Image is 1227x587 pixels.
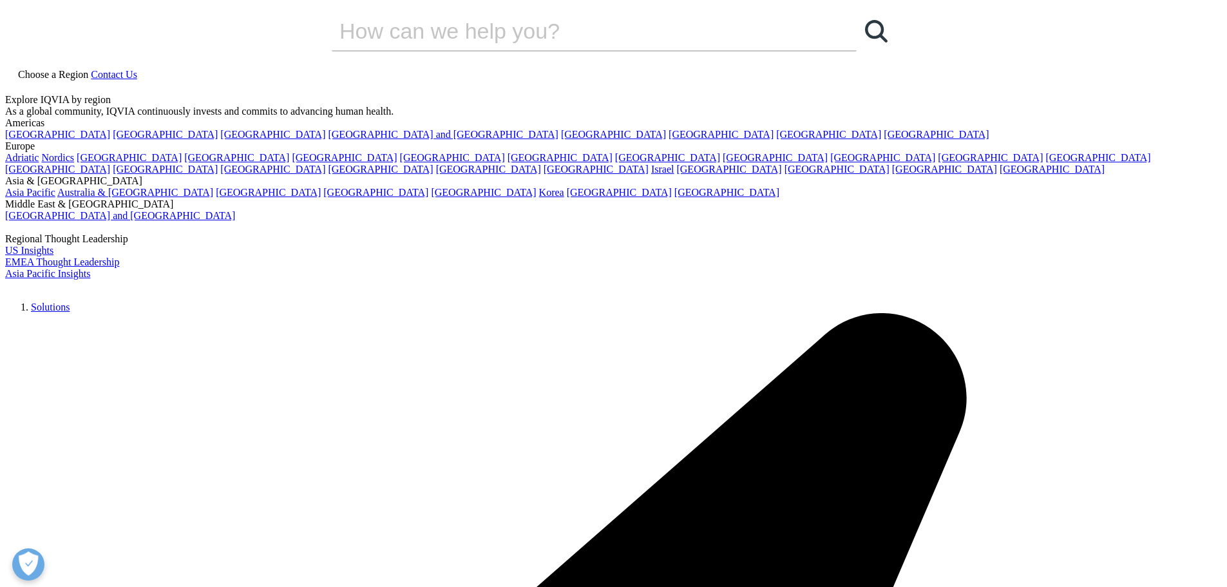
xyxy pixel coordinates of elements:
[323,187,428,198] a: [GEOGRAPHIC_DATA]
[431,187,536,198] a: [GEOGRAPHIC_DATA]
[292,152,397,163] a: [GEOGRAPHIC_DATA]
[57,187,213,198] a: Australia & [GEOGRAPHIC_DATA]
[436,164,541,175] a: [GEOGRAPHIC_DATA]
[776,129,881,140] a: [GEOGRAPHIC_DATA]
[220,129,325,140] a: [GEOGRAPHIC_DATA]
[884,129,989,140] a: [GEOGRAPHIC_DATA]
[785,164,889,175] a: [GEOGRAPHIC_DATA]
[5,198,1222,210] div: Middle East & [GEOGRAPHIC_DATA]
[865,20,888,43] svg: Search
[5,256,119,267] a: EMEA Thought Leadership
[18,69,88,80] span: Choose a Region
[567,187,672,198] a: [GEOGRAPHIC_DATA]
[5,187,55,198] a: Asia Pacific
[857,12,895,50] a: Search
[544,164,649,175] a: [GEOGRAPHIC_DATA]
[669,129,774,140] a: [GEOGRAPHIC_DATA]
[220,164,325,175] a: [GEOGRAPHIC_DATA]
[5,175,1222,187] div: Asia & [GEOGRAPHIC_DATA]
[12,548,44,581] button: Open Preferences
[830,152,935,163] a: [GEOGRAPHIC_DATA]
[508,152,613,163] a: [GEOGRAPHIC_DATA]
[216,187,321,198] a: [GEOGRAPHIC_DATA]
[651,164,674,175] a: Israel
[1045,152,1150,163] a: [GEOGRAPHIC_DATA]
[938,152,1043,163] a: [GEOGRAPHIC_DATA]
[31,302,70,313] a: Solutions
[5,268,90,279] a: Asia Pacific Insights
[5,129,110,140] a: [GEOGRAPHIC_DATA]
[332,12,820,50] input: Search
[41,152,74,163] a: Nordics
[91,69,137,80] a: Contact Us
[328,129,558,140] a: [GEOGRAPHIC_DATA] and [GEOGRAPHIC_DATA]
[113,129,218,140] a: [GEOGRAPHIC_DATA]
[892,164,997,175] a: [GEOGRAPHIC_DATA]
[615,152,720,163] a: [GEOGRAPHIC_DATA]
[539,187,564,198] a: Korea
[5,94,1222,106] div: Explore IQVIA by region
[5,233,1222,245] div: Regional Thought Leadership
[723,152,828,163] a: [GEOGRAPHIC_DATA]
[561,129,666,140] a: [GEOGRAPHIC_DATA]
[5,210,235,221] a: [GEOGRAPHIC_DATA] and [GEOGRAPHIC_DATA]
[400,152,505,163] a: [GEOGRAPHIC_DATA]
[5,152,39,163] a: Adriatic
[5,140,1222,152] div: Europe
[113,164,218,175] a: [GEOGRAPHIC_DATA]
[1000,164,1105,175] a: [GEOGRAPHIC_DATA]
[5,164,110,175] a: [GEOGRAPHIC_DATA]
[328,164,433,175] a: [GEOGRAPHIC_DATA]
[674,187,779,198] a: [GEOGRAPHIC_DATA]
[5,106,1222,117] div: As a global community, IQVIA continuously invests and commits to advancing human health.
[184,152,289,163] a: [GEOGRAPHIC_DATA]
[77,152,182,163] a: [GEOGRAPHIC_DATA]
[5,117,1222,129] div: Americas
[5,245,53,256] a: US Insights
[676,164,781,175] a: [GEOGRAPHIC_DATA]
